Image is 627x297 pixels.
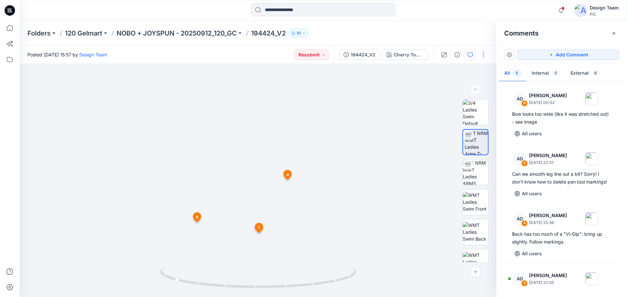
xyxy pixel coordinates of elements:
img: WMT Ladies Swim Front [463,192,488,212]
div: Cherry Tomato [394,51,424,58]
div: Design Team [590,4,619,12]
img: avatar [574,4,587,17]
p: [PERSON_NAME] [529,92,567,99]
p: [PERSON_NAME] [529,152,567,159]
div: AD [513,92,526,105]
p: 194424_V2 [251,29,286,38]
p: 10 [297,30,301,37]
button: Cherry Tomato [382,50,428,60]
div: 4 [521,220,528,227]
div: 3 [521,280,528,287]
a: Folders [27,29,51,38]
div: AD [513,272,526,285]
span: 6 [513,70,521,76]
div: Can we smooth leg line out a bit? Sorry! I don't know how to delete pen tool markings! [512,170,611,186]
p: All users [522,250,542,258]
button: All users [512,188,544,199]
button: 10 [288,29,309,38]
button: All users [512,128,544,139]
img: TT NRM WMT Ladies ARMS DOWN [463,159,488,185]
p: All users [522,130,542,138]
img: TT NRM WMT Ladies Arms T-POSE [465,130,488,155]
button: 194424_V2 [339,50,380,60]
button: Internal [526,65,565,82]
img: WMT Ladies Swim Left [463,252,488,272]
a: NOBO + JOYSPUN - 20250912_120_GC [117,29,237,38]
div: 194424_V2 [351,51,376,58]
span: 0 [552,70,560,76]
img: WMT Ladies Swim Back [463,222,488,242]
div: Back has too much of a "Vi-Dip": bring up slightly. Follow markings. [512,230,611,246]
p: [DATE] 23:55 [529,279,567,286]
div: Bow looks too wide (like it was stretched out) - see image [512,110,611,126]
div: PIC [590,12,619,17]
img: 3/4 Ladies Swim Default [463,99,488,125]
button: Details [452,50,462,60]
div: 6 [521,100,528,107]
button: Add Comment [517,50,619,60]
div: 5 [521,160,528,167]
span: 6 [591,70,600,76]
p: [DATE] 23:57 [529,159,567,166]
p: [DATE] 23:56 [529,219,567,226]
button: External [565,65,605,82]
button: All users [512,248,544,259]
button: All [499,65,526,82]
span: Posted [DATE] 15:57 by [27,51,107,58]
a: Design Team [79,52,107,57]
h2: Comments [504,29,539,37]
a: 120 Gelmart [65,29,102,38]
p: [PERSON_NAME] [529,212,567,219]
p: [DATE] 00:02 [529,99,567,106]
p: [PERSON_NAME] [529,272,567,279]
div: AD [513,212,526,225]
div: AD [513,152,526,165]
p: All users [522,190,542,198]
